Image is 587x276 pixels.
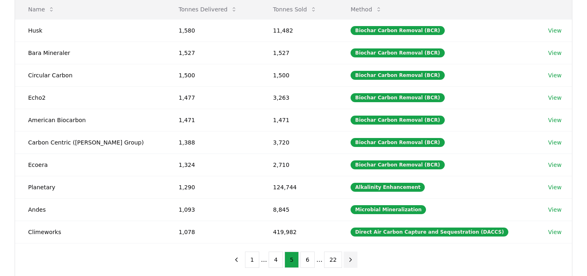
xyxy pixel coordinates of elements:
div: Biochar Carbon Removal (BCR) [351,48,444,57]
a: View [548,206,562,214]
button: next page [344,252,357,268]
li: ... [316,255,322,265]
a: View [548,161,562,169]
button: 5 [285,252,299,268]
td: 11,482 [260,19,338,42]
td: 1,500 [166,64,260,86]
button: 1 [245,252,259,268]
div: Biochar Carbon Removal (BCR) [351,93,444,102]
a: View [548,94,562,102]
td: 1,477 [166,86,260,109]
td: Climeworks [15,221,166,243]
li: ... [261,255,267,265]
a: View [548,138,562,147]
td: 2,710 [260,153,338,176]
td: 1,471 [260,109,338,131]
a: View [548,228,562,236]
button: Name [22,1,61,18]
button: Tonnes Sold [267,1,323,18]
a: View [548,49,562,57]
td: 1,527 [166,42,260,64]
td: Echo2 [15,86,166,109]
td: 124,744 [260,176,338,198]
div: Biochar Carbon Removal (BCR) [351,26,444,35]
td: Husk [15,19,166,42]
td: 1,527 [260,42,338,64]
td: 3,720 [260,131,338,153]
td: 1,078 [166,221,260,243]
td: 1,324 [166,153,260,176]
button: Method [344,1,388,18]
div: Biochar Carbon Removal (BCR) [351,116,444,125]
a: View [548,26,562,35]
div: Alkalinity Enhancement [351,183,425,192]
td: 1,500 [260,64,338,86]
td: 419,982 [260,221,338,243]
button: 6 [300,252,315,268]
div: Direct Air Carbon Capture and Sequestration (DACCS) [351,228,508,237]
td: 1,471 [166,109,260,131]
button: Tonnes Delivered [172,1,244,18]
td: 1,580 [166,19,260,42]
td: Circular Carbon [15,64,166,86]
td: American Biocarbon [15,109,166,131]
div: Biochar Carbon Removal (BCR) [351,71,444,80]
button: previous page [230,252,243,268]
td: Carbon Centric ([PERSON_NAME] Group) [15,131,166,153]
td: 8,845 [260,198,338,221]
a: View [548,116,562,124]
div: Microbial Mineralization [351,205,426,214]
td: 3,263 [260,86,338,109]
button: 4 [269,252,283,268]
td: 1,290 [166,176,260,198]
a: View [548,71,562,79]
td: 1,388 [166,131,260,153]
td: Planetary [15,176,166,198]
div: Biochar Carbon Removal (BCR) [351,160,444,169]
td: 1,093 [166,198,260,221]
button: 22 [324,252,342,268]
td: Bara Mineraler [15,42,166,64]
a: View [548,183,562,191]
td: Ecoera [15,153,166,176]
div: Biochar Carbon Removal (BCR) [351,138,444,147]
td: Andes [15,198,166,221]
